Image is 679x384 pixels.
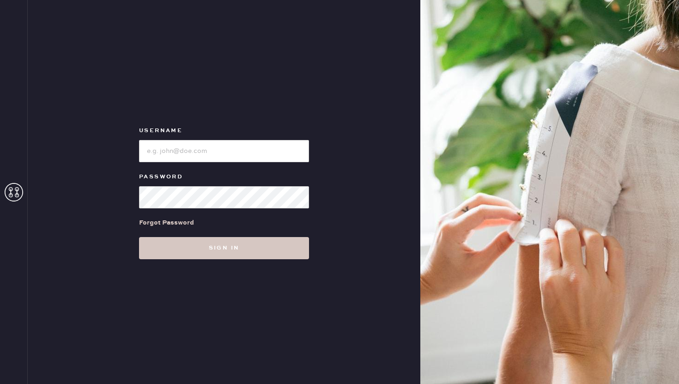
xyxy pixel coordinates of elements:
a: Forgot Password [139,208,194,237]
label: Username [139,125,309,136]
label: Password [139,171,309,183]
input: e.g. john@doe.com [139,140,309,162]
button: Sign in [139,237,309,259]
div: Forgot Password [139,218,194,228]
